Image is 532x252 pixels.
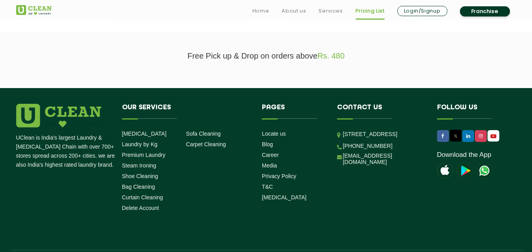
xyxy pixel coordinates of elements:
a: Services [319,6,343,16]
a: Premium Laundry [122,152,166,158]
a: Sofa Cleaning [186,131,221,137]
img: UClean Laundry and Dry Cleaning [488,132,499,140]
img: logo.png [16,104,101,127]
a: Privacy Policy [262,173,296,179]
p: UClean is India's largest Laundry & [MEDICAL_DATA] Chain with over 700+ stores spread across 200+... [16,133,116,169]
a: Media [262,162,277,169]
a: Pricing List [356,6,385,16]
a: Franchise [460,6,510,17]
a: Career [262,152,279,158]
a: T&C [262,184,273,190]
img: playstoreicon.png [457,163,473,178]
a: Bag Cleaning [122,184,155,190]
a: Download the App [437,151,491,159]
a: [MEDICAL_DATA] [262,194,306,200]
a: Blog [262,141,273,147]
p: [STREET_ADDRESS] [343,130,425,139]
a: [EMAIL_ADDRESS][DOMAIN_NAME] [343,153,425,165]
h4: Our Services [122,104,250,119]
a: Delete Account [122,205,159,211]
img: apple-icon.png [437,163,453,178]
a: Home [252,6,269,16]
a: Locate us [262,131,286,137]
a: Shoe Cleaning [122,173,158,179]
a: Laundry by Kg [122,141,158,147]
img: UClean Laundry and Dry Cleaning [476,163,492,178]
p: Free Pick up & Drop on orders above [16,52,516,61]
a: Login/Signup [397,6,447,16]
a: Carpet Cleaning [186,141,226,147]
a: [PHONE_NUMBER] [343,143,393,149]
a: Curtain Cleaning [122,194,163,200]
span: Rs. 480 [317,52,345,60]
h4: Follow us [437,104,506,119]
h4: Pages [262,104,325,119]
a: Steam Ironing [122,162,156,169]
a: [MEDICAL_DATA] [122,131,167,137]
a: About us [282,6,306,16]
img: UClean Laundry and Dry Cleaning [16,5,52,15]
h4: Contact us [337,104,425,119]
